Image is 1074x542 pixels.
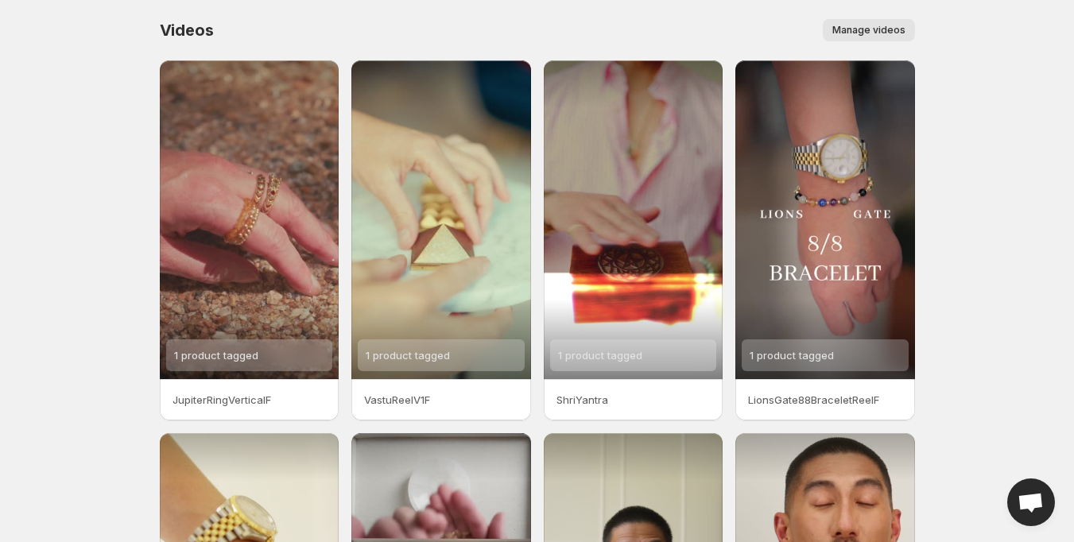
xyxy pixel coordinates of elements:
div: Open chat [1007,478,1055,526]
p: JupiterRingVerticalF [173,392,327,408]
span: 1 product tagged [174,349,258,362]
span: Videos [160,21,214,40]
span: 1 product tagged [750,349,834,362]
span: Manage videos [832,24,905,37]
p: LionsGate88BraceletReelF [748,392,902,408]
p: ShriYantra [556,392,711,408]
span: 1 product tagged [366,349,450,362]
span: 1 product tagged [558,349,642,362]
button: Manage videos [823,19,915,41]
p: VastuReelV1F [364,392,518,408]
